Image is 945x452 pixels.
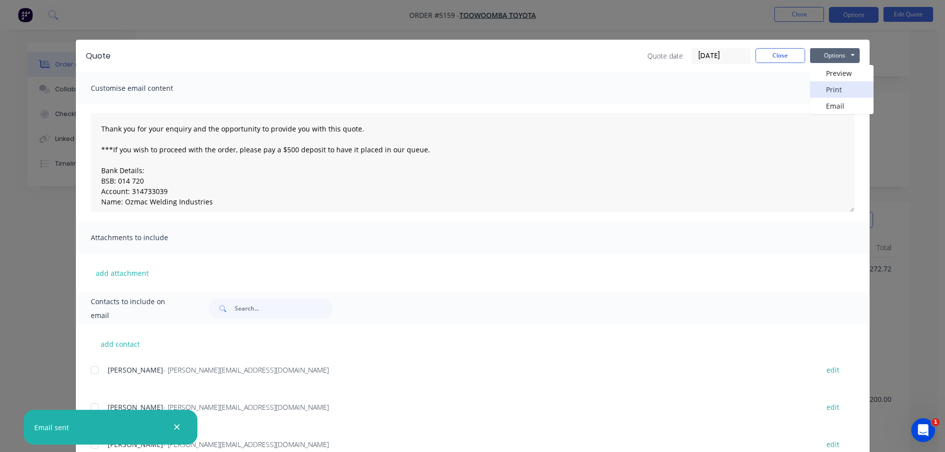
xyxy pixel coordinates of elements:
[91,295,185,323] span: Contacts to include on email
[163,440,329,449] span: - [PERSON_NAME][EMAIL_ADDRESS][DOMAIN_NAME]
[86,50,111,62] div: Quote
[91,113,855,212] textarea: Thank you for your enquiry and the opportunity to provide you with this quote. ***If you wish to ...
[810,98,874,114] button: Email
[34,422,69,433] div: Email sent
[810,48,860,63] button: Options
[108,402,163,412] span: [PERSON_NAME]
[91,265,154,280] button: add attachment
[820,400,845,414] button: edit
[91,336,150,351] button: add contact
[108,365,163,375] span: [PERSON_NAME]
[235,299,333,319] input: Search...
[820,438,845,451] button: edit
[163,365,329,375] span: - [PERSON_NAME][EMAIL_ADDRESS][DOMAIN_NAME]
[932,418,940,426] span: 1
[820,363,845,377] button: edit
[810,81,874,98] button: Print
[91,81,200,95] span: Customise email content
[756,48,805,63] button: Close
[647,51,683,61] span: Quote date
[911,418,935,442] iframe: Intercom live chat
[91,231,200,245] span: Attachments to include
[163,402,329,412] span: - [PERSON_NAME][EMAIL_ADDRESS][DOMAIN_NAME]
[810,65,874,81] button: Preview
